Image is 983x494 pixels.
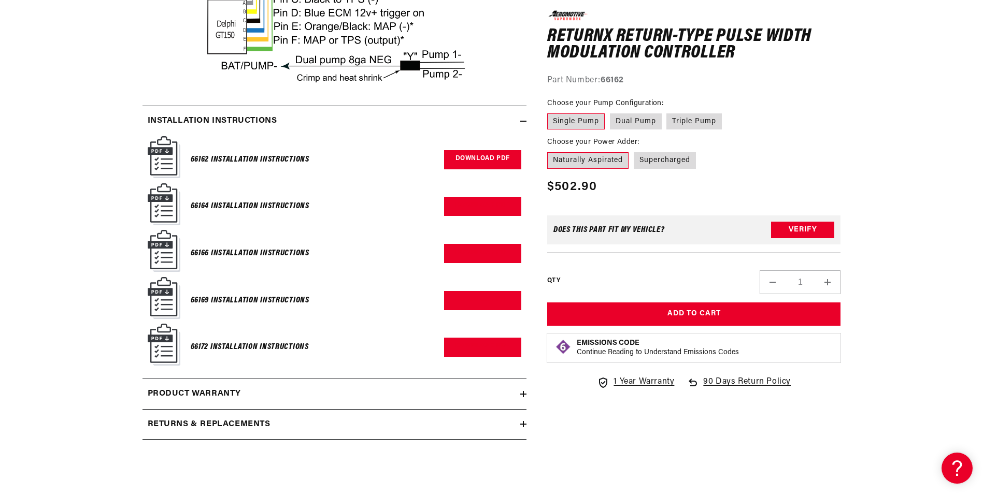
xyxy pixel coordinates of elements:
[191,340,309,354] h6: 66172 Installation Instructions
[555,339,572,355] img: Emissions code
[601,76,624,84] strong: 66162
[143,379,526,409] summary: Product warranty
[547,28,841,61] h1: ReturnX Return-Type Pulse Width Modulation Controller
[148,387,241,401] h2: Product warranty
[444,150,521,169] a: Download PDF
[687,375,791,399] a: 90 Days Return Policy
[666,113,722,130] label: Triple Pump
[143,410,526,440] summary: Returns & replacements
[703,375,791,399] span: 90 Days Return Policy
[148,418,270,431] h2: Returns & replacements
[148,230,180,272] img: Instruction Manual
[148,183,180,225] img: Instruction Manual
[148,114,277,128] h2: Installation Instructions
[143,106,526,136] summary: Installation Instructions
[148,136,180,178] img: Instruction Manual
[191,199,309,213] h6: 66164 Installation Instructions
[444,338,521,357] a: Download PDF
[547,137,640,148] legend: Choose your Power Adder:
[148,324,180,366] img: Instruction Manual
[771,222,834,238] button: Verify
[547,113,605,130] label: Single Pump
[444,291,521,310] a: Download PDF
[577,339,639,347] strong: Emissions Code
[148,277,180,319] img: Instruction Manual
[547,74,841,88] div: Part Number:
[191,153,309,167] h6: 66162 Installation Instructions
[547,152,629,169] label: Naturally Aspirated
[547,302,841,326] button: Add to Cart
[614,375,674,389] span: 1 Year Warranty
[577,339,739,357] button: Emissions CodeContinue Reading to Understand Emissions Codes
[444,197,521,216] a: Download PDF
[547,277,560,285] label: QTY
[597,375,674,389] a: 1 Year Warranty
[444,244,521,263] a: Download PDF
[577,348,739,357] p: Continue Reading to Understand Emissions Codes
[547,178,597,196] span: $502.90
[547,98,664,109] legend: Choose your Pump Configuration:
[191,294,309,308] h6: 66169 Installation Instructions
[553,226,665,234] div: Does This part fit My vehicle?
[610,113,662,130] label: Dual Pump
[634,152,696,169] label: Supercharged
[191,246,309,260] h6: 66166 Installation Instructions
